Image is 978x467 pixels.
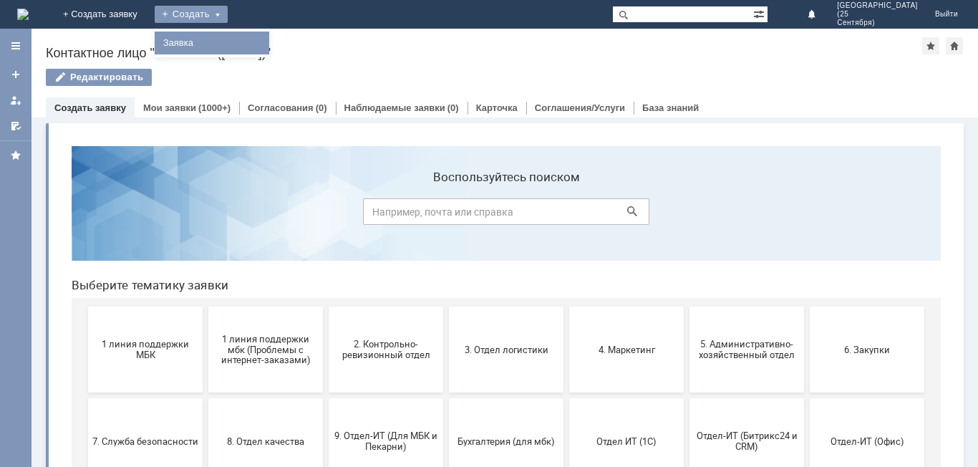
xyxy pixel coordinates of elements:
a: Мои заявки [4,89,27,112]
span: 3. Отдел логистики [393,209,499,220]
span: Расширенный поиск [753,6,768,20]
button: 5. Административно-хозяйственный отдел [629,172,744,258]
button: Отдел-ИТ (Офис) [750,264,864,350]
span: Сентября) [837,19,918,27]
span: Отдел-ИТ (Офис) [754,301,860,312]
span: 6. Закупки [754,209,860,220]
span: 9. Отдел-ИТ (Для МБК и Пекарни) [273,296,379,317]
span: Бухгалтерия (для мбк) [393,301,499,312]
label: Воспользуйтесь поиском [303,35,589,49]
button: 1 линия поддержки МБК [28,172,142,258]
button: 8. Отдел качества [148,264,263,350]
button: Франчайзинг [148,355,263,441]
a: Карточка [476,102,518,113]
div: Сделать домашней страницей [946,37,963,54]
a: Заявка [158,34,266,52]
button: Отдел ИТ (1С) [509,264,624,350]
div: (1000+) [198,102,231,113]
span: Отдел-ИТ (Битрикс24 и CRM) [634,296,740,317]
div: Контактное лицо "Смоленск ([DATE])" [46,46,922,60]
span: не актуален [513,393,619,403]
span: 1 линия поддержки МБК [32,204,138,226]
div: (0) [316,102,327,113]
a: Соглашения/Услуги [535,102,625,113]
span: 4. Маркетинг [513,209,619,220]
a: Перейти на домашнюю страницу [17,9,29,20]
button: 2. Контрольно-ревизионный отдел [268,172,383,258]
span: Это соглашение не активно! [273,387,379,409]
button: Это соглашение не активно! [268,355,383,441]
span: 7. Служба безопасности [32,301,138,312]
a: Создать заявку [4,63,27,86]
a: Согласования [248,102,314,113]
span: Франчайзинг [152,393,258,403]
span: Отдел ИТ (1С) [513,301,619,312]
button: Финансовый отдел [28,355,142,441]
a: База знаний [642,102,699,113]
button: Отдел-ИТ (Битрикс24 и CRM) [629,264,744,350]
span: 5. Административно-хозяйственный отдел [634,204,740,226]
span: [GEOGRAPHIC_DATA] [837,1,918,10]
span: [PERSON_NAME]. Услуги ИТ для МБК (оформляет L1) [393,382,499,414]
a: Создать заявку [54,102,126,113]
div: Создать [155,6,228,23]
button: 3. Отдел логистики [389,172,503,258]
button: Бухгалтерия (для мбк) [389,264,503,350]
input: Например, почта или справка [303,64,589,90]
button: 7. Служба безопасности [28,264,142,350]
button: не актуален [509,355,624,441]
a: Наблюдаемые заявки [344,102,445,113]
span: 2. Контрольно-ревизионный отдел [273,204,379,226]
div: Добавить в избранное [922,37,939,54]
button: 4. Маркетинг [509,172,624,258]
button: 9. Отдел-ИТ (Для МБК и Пекарни) [268,264,383,350]
button: 6. Закупки [750,172,864,258]
a: Мои согласования [4,115,27,138]
div: (0) [447,102,459,113]
span: 1 линия поддержки мбк (Проблемы с интернет-заказами) [152,198,258,231]
span: (25 [837,10,918,19]
span: 8. Отдел качества [152,301,258,312]
img: logo [17,9,29,20]
button: 1 линия поддержки мбк (Проблемы с интернет-заказами) [148,172,263,258]
a: Мои заявки [143,102,196,113]
span: Финансовый отдел [32,393,138,403]
header: Выберите тематику заявки [11,143,881,158]
button: [PERSON_NAME]. Услуги ИТ для МБК (оформляет L1) [389,355,503,441]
